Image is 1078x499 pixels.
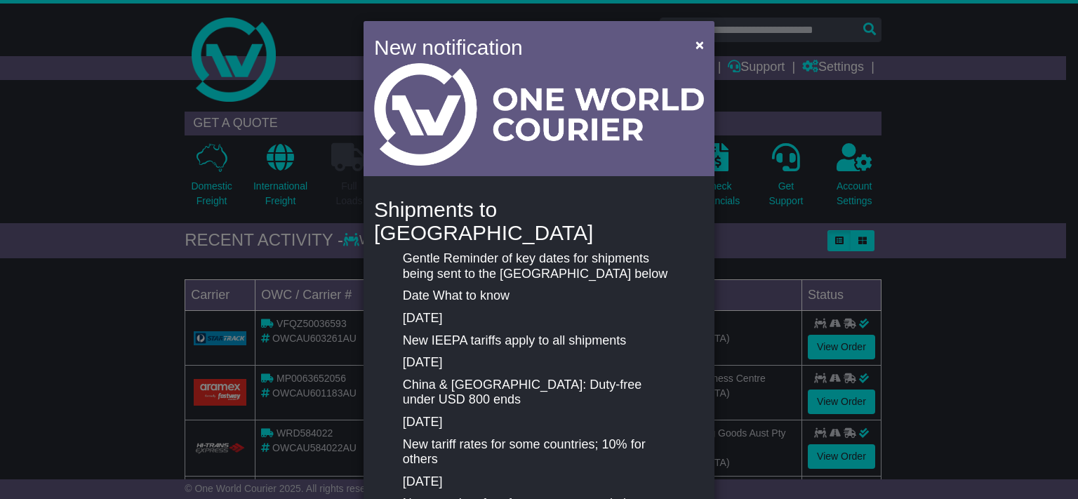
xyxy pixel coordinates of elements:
h4: New notification [374,32,675,63]
p: [DATE] [403,311,675,326]
p: [DATE] [403,355,675,371]
p: China & [GEOGRAPHIC_DATA]: Duty-free under USD 800 ends [403,378,675,408]
p: [DATE] [403,474,675,490]
img: Light [374,63,704,166]
p: [DATE] [403,415,675,430]
p: New tariff rates for some countries; 10% for others [403,437,675,467]
button: Close [688,30,711,59]
h4: Shipments to [GEOGRAPHIC_DATA] [374,198,704,244]
p: New IEEPA tariffs apply to all shipments [403,333,675,349]
span: × [696,36,704,53]
p: Gentle Reminder of key dates for shipments being sent to the [GEOGRAPHIC_DATA] below [403,251,675,281]
p: Date What to know [403,288,675,304]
